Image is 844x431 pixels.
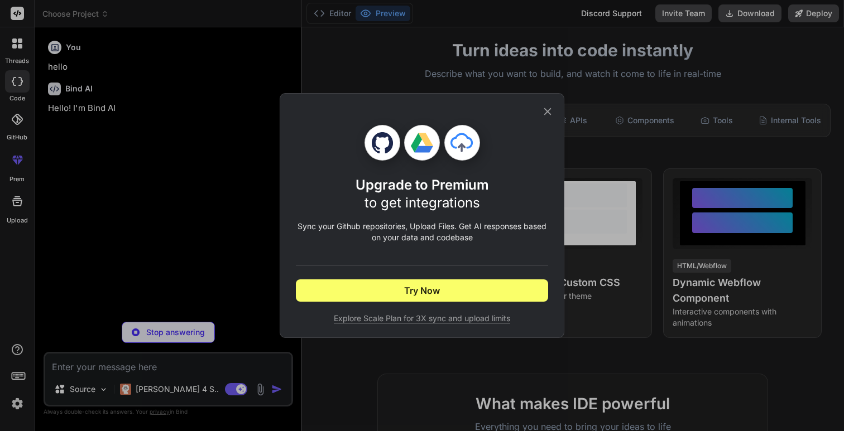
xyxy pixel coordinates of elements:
[296,279,548,302] button: Try Now
[296,221,548,243] p: Sync your Github repositories, Upload Files. Get AI responses based on your data and codebase
[356,176,489,212] h1: Upgrade to Premium
[365,195,480,211] span: to get integrations
[404,284,440,297] span: Try Now
[296,313,548,324] span: Explore Scale Plan for 3X sync and upload limits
